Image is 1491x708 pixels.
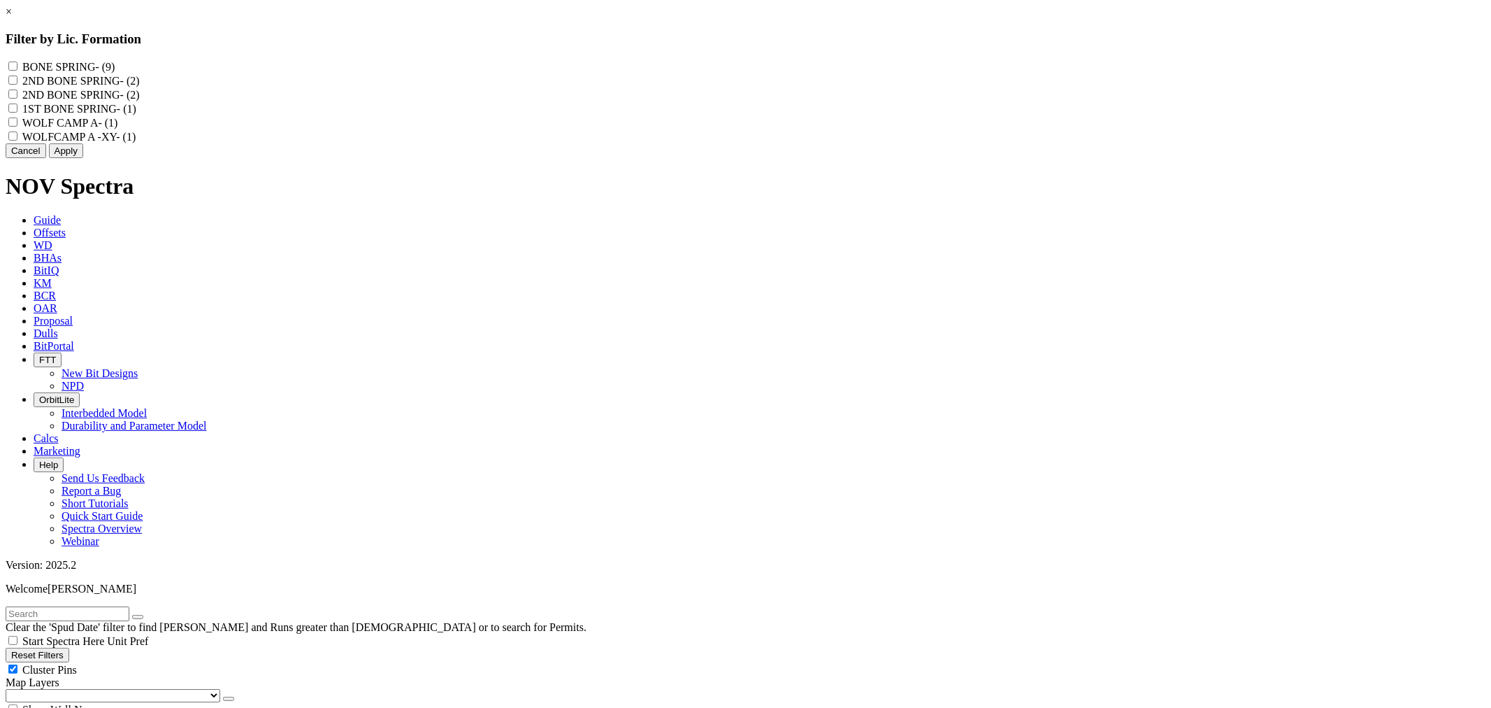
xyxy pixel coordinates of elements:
span: Dulls [34,327,58,339]
span: Proposal [34,315,73,327]
span: - (1) [117,103,136,115]
span: - (9) [95,61,115,73]
label: WOLF CAMP A [22,117,118,129]
a: × [6,6,12,17]
span: - (2) [120,75,140,87]
p: Welcome [6,583,1485,595]
span: Unit Pref [107,635,148,647]
span: BitIQ [34,264,59,276]
label: 2ND BONE SPRING [22,75,140,87]
label: WOLFCAMP A -XY [22,131,136,143]
span: FTT [39,355,56,365]
span: [PERSON_NAME] [48,583,136,595]
h1: NOV Spectra [6,174,1485,199]
span: Map Layers [6,677,59,688]
a: Interbedded Model [62,407,147,419]
label: 2ND BONE SPRING [22,89,140,101]
span: Start Spectra Here [22,635,104,647]
span: - (2) [120,89,140,101]
a: NPD [62,380,84,392]
button: Reset Filters [6,648,69,663]
span: Clear the 'Spud Date' filter to find [PERSON_NAME] and Runs greater than [DEMOGRAPHIC_DATA] or to... [6,621,586,633]
span: BitPortal [34,340,74,352]
span: Guide [34,214,61,226]
a: Send Us Feedback [62,472,145,484]
span: Cluster Pins [22,664,77,676]
span: OrbitLite [39,395,74,405]
span: BCR [34,290,56,302]
span: BHAs [34,252,62,264]
span: KM [34,277,52,289]
button: Apply [49,143,83,158]
a: Short Tutorials [62,497,129,509]
span: - (1) [116,131,136,143]
input: Search [6,607,129,621]
span: Offsets [34,227,66,239]
label: BONE SPRING [22,61,115,73]
a: Report a Bug [62,485,121,497]
a: Spectra Overview [62,523,142,534]
span: Help [39,460,58,470]
span: - (1) [98,117,117,129]
a: Durability and Parameter Model [62,420,207,432]
h3: Filter by Lic. Formation [6,31,1485,47]
span: WD [34,239,52,251]
div: Version: 2025.2 [6,559,1485,572]
span: OAR [34,302,57,314]
label: 1ST BONE SPRING [22,103,136,115]
span: Calcs [34,432,59,444]
span: Marketing [34,445,80,457]
a: Webinar [62,535,99,547]
a: New Bit Designs [62,367,138,379]
button: Cancel [6,143,46,158]
a: Quick Start Guide [62,510,143,522]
